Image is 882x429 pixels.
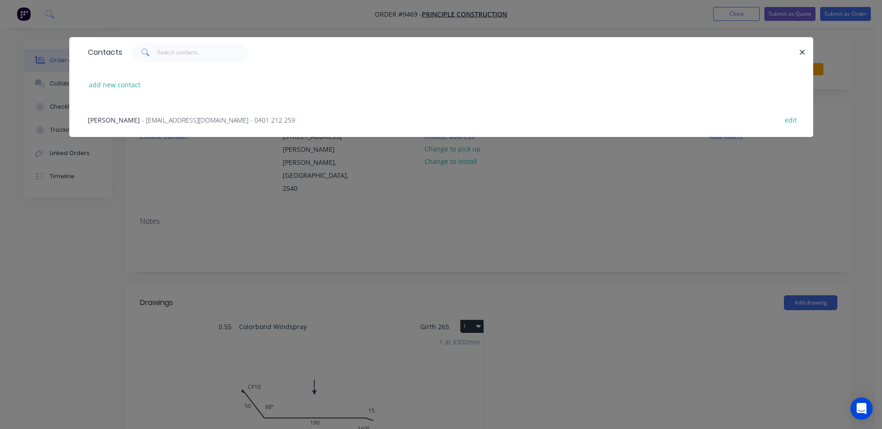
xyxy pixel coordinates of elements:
[850,397,873,420] div: Open Intercom Messenger
[780,113,802,126] button: edit
[83,38,122,67] div: Contacts
[84,78,146,91] button: add new contact
[88,116,140,124] span: [PERSON_NAME]
[157,43,248,62] input: Search contacts...
[142,116,295,124] span: - [EMAIL_ADDRESS][DOMAIN_NAME] - 0401 212 259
